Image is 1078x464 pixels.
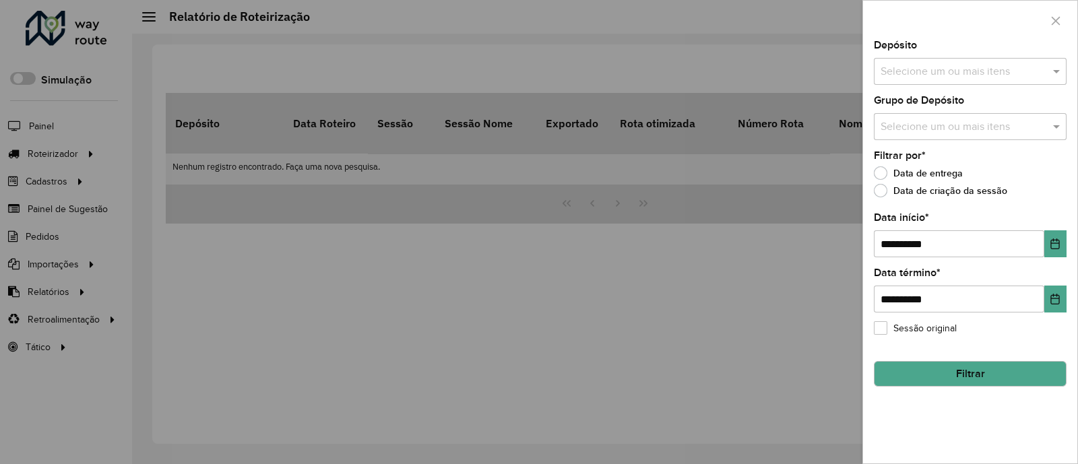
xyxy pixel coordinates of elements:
label: Data de criação da sessão [874,184,1007,197]
button: Choose Date [1044,230,1067,257]
label: Grupo de Depósito [874,92,964,108]
label: Sessão original [874,321,957,335]
label: Filtrar por [874,147,926,164]
label: Data término [874,265,941,281]
label: Data início [874,209,929,226]
label: Data de entrega [874,166,963,180]
button: Filtrar [874,361,1067,387]
label: Depósito [874,37,917,53]
button: Choose Date [1044,286,1067,312]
